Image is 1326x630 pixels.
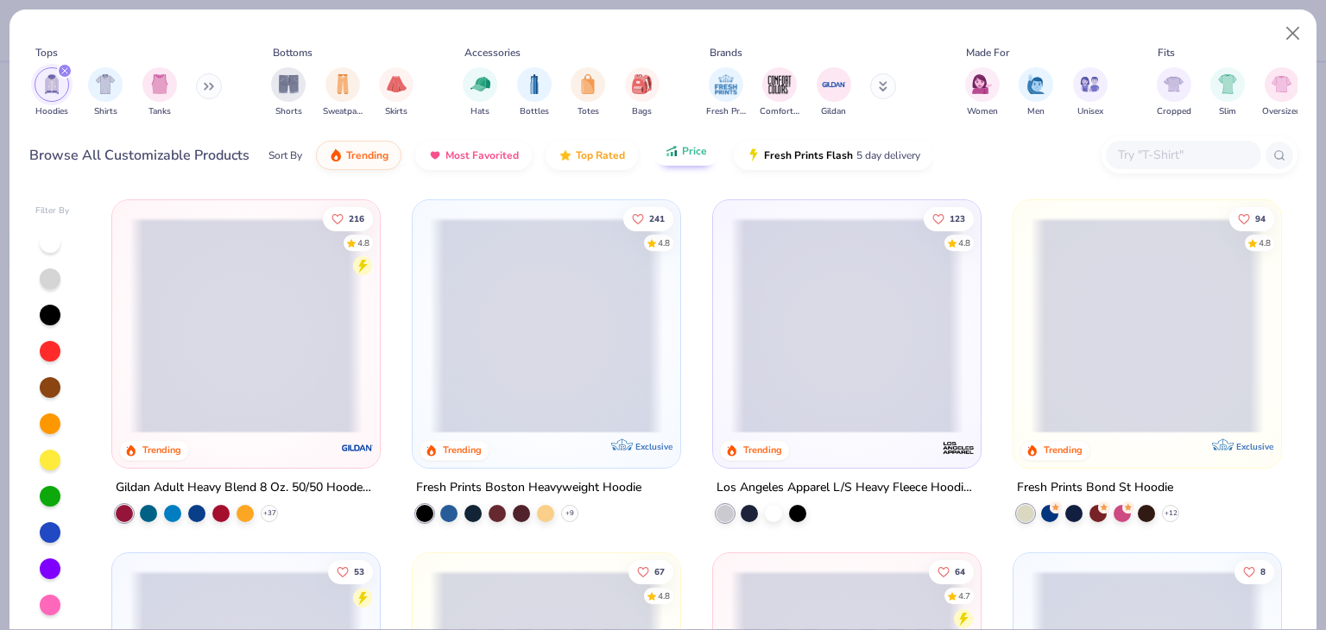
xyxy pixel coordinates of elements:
[88,67,123,118] button: filter button
[263,508,276,519] span: + 37
[1027,105,1045,118] span: Men
[355,567,365,576] span: 53
[546,141,638,170] button: Top Rated
[1277,17,1310,50] button: Close
[625,67,660,118] button: filter button
[1229,206,1274,230] button: Like
[273,45,313,60] div: Bottoms
[734,141,933,170] button: Fresh Prints Flash5 day delivery
[571,67,605,118] button: filter button
[706,105,746,118] span: Fresh Prints
[470,105,489,118] span: Hats
[1164,74,1184,94] img: Cropped Image
[649,214,665,223] span: 241
[565,508,574,519] span: + 9
[571,67,605,118] div: filter for Totes
[623,206,673,230] button: Like
[1218,74,1237,94] img: Slim Image
[576,148,625,162] span: Top Rated
[1116,145,1249,165] input: Try "T-Shirt"
[323,105,363,118] span: Sweatpants
[1235,441,1272,452] span: Exclusive
[760,67,799,118] div: filter for Comfort Colors
[1219,105,1236,118] span: Slim
[379,67,414,118] div: filter for Skirts
[1255,214,1266,223] span: 94
[1019,67,1053,118] button: filter button
[142,67,177,118] div: filter for Tanks
[658,589,670,602] div: 4.8
[94,105,117,118] span: Shirts
[340,431,375,465] img: Gildan logo
[42,74,61,94] img: Hoodies Image
[323,67,363,118] button: filter button
[316,141,401,170] button: Trending
[1019,67,1053,118] div: filter for Men
[329,148,343,162] img: trending.gif
[1164,508,1177,519] span: + 12
[35,67,69,118] button: filter button
[717,477,977,499] div: Los Angeles Apparel L/S Heavy Fleece Hoodie Po 14 Oz
[517,67,552,118] button: filter button
[520,105,549,118] span: Bottles
[416,477,641,499] div: Fresh Prints Boston Heavyweight Hoodie
[706,67,746,118] button: filter button
[578,74,597,94] img: Totes Image
[428,148,442,162] img: most_fav.gif
[116,477,376,499] div: Gildan Adult Heavy Blend 8 Oz. 50/50 Hooded Sweatshirt
[635,441,672,452] span: Exclusive
[747,148,761,162] img: flash.gif
[464,45,521,60] div: Accessories
[142,67,177,118] button: filter button
[35,67,69,118] div: filter for Hoodies
[1234,559,1274,583] button: Like
[941,431,976,465] img: Los Angeles Apparel logo
[1073,67,1108,118] div: filter for Unisex
[821,105,846,118] span: Gildan
[379,67,414,118] button: filter button
[1210,67,1245,118] button: filter button
[385,105,407,118] span: Skirts
[764,148,853,162] span: Fresh Prints Flash
[470,74,490,94] img: Hats Image
[1262,67,1301,118] div: filter for Oversized
[654,567,665,576] span: 67
[358,236,370,249] div: 4.8
[929,559,974,583] button: Like
[1080,74,1100,94] img: Unisex Image
[1157,67,1191,118] button: filter button
[323,67,363,118] div: filter for Sweatpants
[35,205,70,217] div: Filter By
[632,74,651,94] img: Bags Image
[88,67,123,118] div: filter for Shirts
[817,67,851,118] button: filter button
[966,45,1009,60] div: Made For
[35,105,68,118] span: Hoodies
[965,67,1000,118] button: filter button
[652,136,720,166] button: Price
[415,141,532,170] button: Most Favorited
[463,67,497,118] button: filter button
[463,67,497,118] div: filter for Hats
[856,146,920,166] span: 5 day delivery
[150,74,169,94] img: Tanks Image
[271,67,306,118] button: filter button
[35,45,58,60] div: Tops
[682,144,707,158] span: Price
[710,45,742,60] div: Brands
[275,105,302,118] span: Shorts
[1260,567,1266,576] span: 8
[271,67,306,118] div: filter for Shorts
[767,72,792,98] img: Comfort Colors Image
[632,105,652,118] span: Bags
[350,214,365,223] span: 216
[625,67,660,118] div: filter for Bags
[387,74,407,94] img: Skirts Image
[658,236,670,249] div: 4.8
[706,67,746,118] div: filter for Fresh Prints
[958,236,970,249] div: 4.8
[29,145,249,166] div: Browse All Customizable Products
[148,105,171,118] span: Tanks
[268,148,302,163] div: Sort By
[972,74,992,94] img: Women Image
